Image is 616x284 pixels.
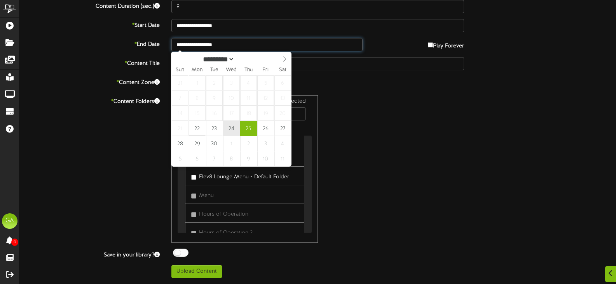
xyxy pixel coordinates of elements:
span: September 30, 2025 [206,136,223,151]
span: 0 [11,239,18,246]
span: August 31, 2025 [172,75,188,91]
span: September 5, 2025 [257,75,274,91]
input: Menu [191,193,196,199]
span: September 27, 2025 [274,121,291,136]
span: September 20, 2025 [274,106,291,121]
span: September 19, 2025 [257,106,274,121]
span: September 7, 2025 [172,91,188,106]
span: Sun [171,68,188,73]
span: September 14, 2025 [172,106,188,121]
span: Fri [257,68,274,73]
label: Content Zone [14,76,166,87]
label: Content Title [14,57,166,68]
span: October 4, 2025 [274,136,291,151]
span: September 2, 2025 [206,75,223,91]
span: Wed [223,68,240,73]
span: September 22, 2025 [189,121,206,136]
span: September 1, 2025 [189,75,206,91]
span: September 11, 2025 [240,91,257,106]
span: October 8, 2025 [223,151,240,166]
label: Content Folders [14,95,166,106]
span: September 12, 2025 [257,91,274,106]
span: September 8, 2025 [189,91,206,106]
span: October 10, 2025 [257,151,274,166]
span: Thu [240,68,257,73]
span: October 3, 2025 [257,136,274,151]
span: Menu [199,193,214,199]
span: September 17, 2025 [223,106,240,121]
input: Hours of Operation [191,212,196,217]
span: September 9, 2025 [206,91,223,106]
span: October 6, 2025 [189,151,206,166]
span: October 2, 2025 [240,136,257,151]
span: October 11, 2025 [274,151,291,166]
span: September 24, 2025 [223,121,240,136]
span: September 18, 2025 [240,106,257,121]
span: Sat [274,68,291,73]
span: Hours of Operation 2 [199,230,253,236]
span: September 26, 2025 [257,121,274,136]
span: Hours of Operation [199,211,248,217]
div: GA [2,213,17,229]
label: Start Date [14,19,166,30]
input: Play Forever [428,42,433,47]
span: September 6, 2025 [274,75,291,91]
input: Hours of Operation 2 [191,231,196,236]
span: Tue [206,68,223,73]
span: September 23, 2025 [206,121,223,136]
input: Title of this Content [171,57,464,70]
span: September 28, 2025 [172,136,188,151]
span: October 1, 2025 [223,136,240,151]
span: October 5, 2025 [172,151,188,166]
span: September 21, 2025 [172,121,188,136]
input: Year [234,55,262,63]
span: October 7, 2025 [206,151,223,166]
button: Upload Content [171,265,222,278]
span: September 3, 2025 [223,75,240,91]
span: September 4, 2025 [240,75,257,91]
label: Save in your library? [14,249,166,259]
span: September 10, 2025 [223,91,240,106]
span: September 25, 2025 [240,121,257,136]
span: September 15, 2025 [189,106,206,121]
label: Elev8 Lounge Menu - Default Folder [191,171,289,181]
label: Play Forever [428,38,464,50]
span: Mon [188,68,206,73]
span: October 9, 2025 [240,151,257,166]
label: End Date [14,38,166,49]
span: September 13, 2025 [274,91,291,106]
span: September 16, 2025 [206,106,223,121]
input: Elev8 Lounge Menu - Default Folder [191,175,196,180]
span: September 29, 2025 [189,136,206,151]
